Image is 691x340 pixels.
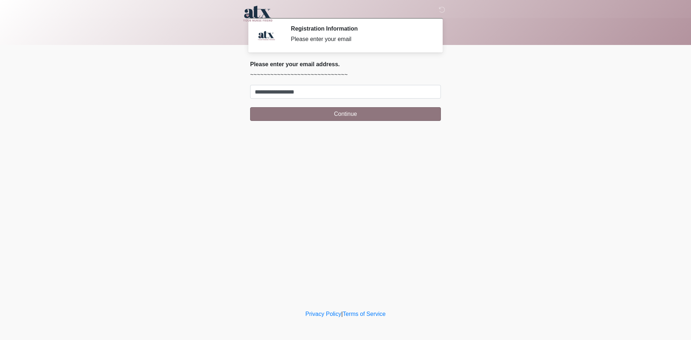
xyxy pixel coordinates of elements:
[250,71,441,79] p: ~~~~~~~~~~~~~~~~~~~~~~~~~~~~~
[243,5,273,22] img: Your Nurse Friend Logo
[343,311,385,317] a: Terms of Service
[341,311,343,317] a: |
[306,311,342,317] a: Privacy Policy
[291,35,430,44] div: Please enter your email
[291,25,430,32] h2: Registration Information
[256,25,277,47] img: Agent Avatar
[250,107,441,121] button: Continue
[250,61,441,68] h2: Please enter your email address.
